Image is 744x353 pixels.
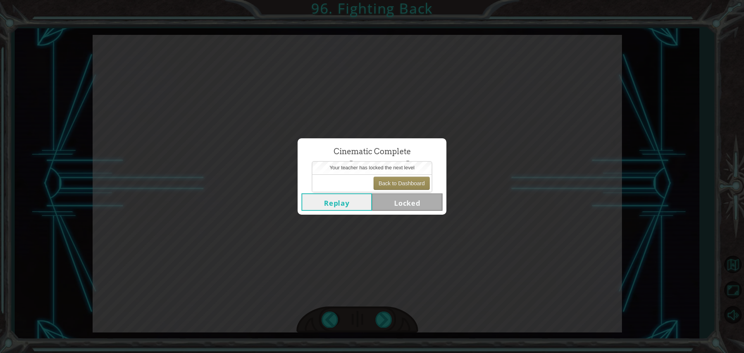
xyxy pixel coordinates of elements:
[329,165,414,170] span: Your teacher has locked the next level
[334,146,411,157] span: Cinematic Complete
[330,157,414,174] span: Fighting Back
[301,193,372,211] button: Replay
[374,177,430,190] button: Back to Dashboard
[372,193,443,211] button: Locked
